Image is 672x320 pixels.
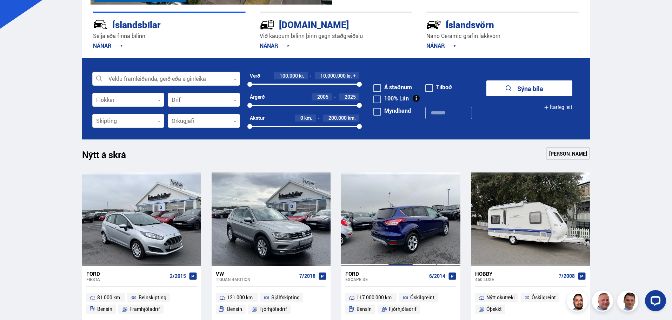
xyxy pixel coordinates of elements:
[532,293,556,302] span: Óskilgreint
[86,270,167,277] div: Ford
[259,305,287,313] span: Fjórhjóladrif
[568,292,589,313] img: nhp88E3Fdnt1Opn2.png
[426,18,554,30] div: Íslandsvörn
[260,17,274,32] img: tr5P-W3DuiFaO7aO.svg
[320,72,346,79] span: 10.000.000
[410,293,434,302] span: Óskilgreint
[348,115,356,121] span: km.
[373,108,411,113] label: Myndband
[345,93,356,100] span: 2025
[425,84,452,90] label: Tilboð
[486,80,572,96] button: Sýna bíla
[639,287,669,317] iframe: LiveChat chat widget
[328,115,347,121] span: 200.000
[271,293,300,302] span: Sjálfskipting
[593,292,614,313] img: siFngHWaQ9KaOqBr.png
[93,17,108,32] img: JRvxyua_JYH6wB4c.svg
[260,18,387,30] div: [DOMAIN_NAME]
[299,73,304,79] span: kr.
[300,115,303,121] span: 0
[544,99,572,115] button: Ítarleg leit
[347,73,352,79] span: kr.
[426,17,441,32] img: -Svtn6bYgwAsiwNX.svg
[426,42,456,50] a: NÁNAR
[93,42,123,50] a: NÁNAR
[250,73,260,79] div: Verð
[345,270,426,277] div: Ford
[353,73,356,79] span: +
[475,277,556,282] div: 460 LUXE
[93,18,221,30] div: Íslandsbílar
[280,72,298,79] span: 100.000
[139,293,166,302] span: Beinskipting
[429,273,445,279] span: 6/2014
[170,273,186,279] span: 2/2015
[559,273,575,279] span: 7/2008
[216,277,297,282] div: Tiguan 4MOTION
[227,293,254,302] span: 121 000 km.
[618,292,639,313] img: FbJEzSuNWCJXmdc-.webp
[260,42,290,50] a: NÁNAR
[486,293,515,302] span: Nýtt ökutæki
[250,94,265,100] div: Árgerð
[373,84,412,90] label: Á staðnum
[486,305,502,313] span: Óþekkt
[97,305,112,313] span: Bensín
[426,32,579,40] p: Nano Ceramic grafín lakkvörn
[93,32,246,40] p: Selja eða finna bílinn
[317,93,328,100] span: 2005
[260,32,412,40] p: Við kaupum bílinn þinn gegn staðgreiðslu
[373,96,409,101] label: 100% Lán
[345,277,426,282] div: Escape SE
[216,270,297,277] div: VW
[546,147,590,160] a: [PERSON_NAME]
[304,115,312,121] span: km.
[475,270,556,277] div: Hobby
[82,149,138,164] h1: Nýtt á skrá
[97,293,121,302] span: 81 000 km.
[357,305,372,313] span: Bensín
[357,293,393,302] span: 117 000 000 km.
[389,305,417,313] span: Fjórhjóladrif
[250,115,265,121] div: Akstur
[299,273,315,279] span: 7/2018
[227,305,242,313] span: Bensín
[86,277,167,282] div: Fiesta
[129,305,160,313] span: Framhjóladrif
